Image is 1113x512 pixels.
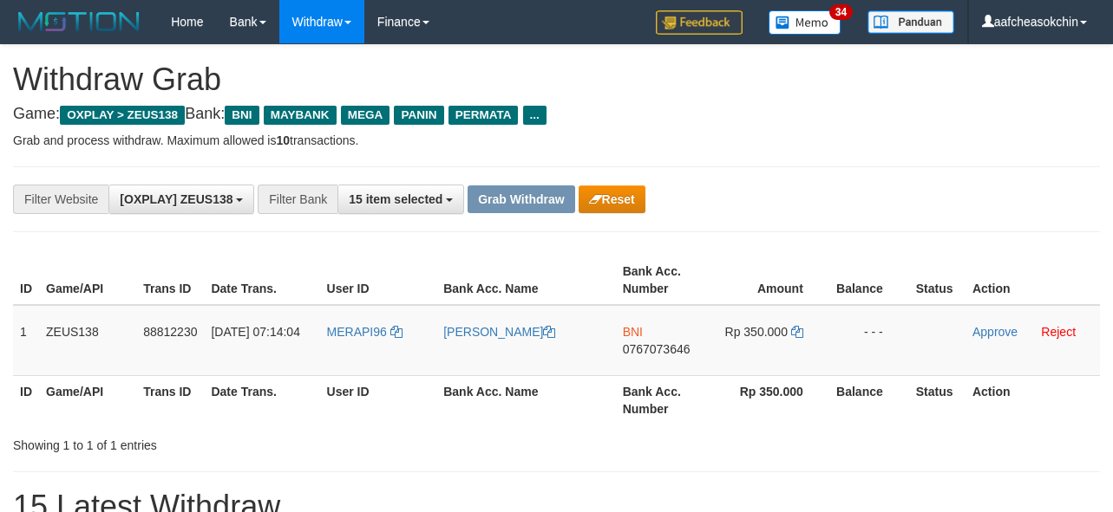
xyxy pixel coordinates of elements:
div: Filter Website [13,185,108,214]
span: [DATE] 07:14:04 [211,325,299,339]
th: Date Trans. [204,375,319,425]
span: 88812230 [143,325,197,339]
button: [OXPLAY] ZEUS138 [108,185,254,214]
a: Reject [1041,325,1076,339]
th: Status [909,375,966,425]
a: Approve [972,325,1018,339]
button: Reset [579,185,645,213]
button: Grab Withdraw [468,185,574,213]
th: User ID [320,375,437,425]
p: Grab and process withdraw. Maximum allowed is transactions. [13,132,1100,149]
th: Status [909,256,966,305]
img: Feedback.jpg [656,10,743,35]
span: MAYBANK [264,106,337,125]
span: PANIN [394,106,443,125]
span: MERAPI96 [327,325,387,339]
th: Rp 350.000 [714,375,829,425]
th: Date Trans. [204,256,319,305]
span: Copy 0767073646 to clipboard [623,342,691,356]
span: [OXPLAY] ZEUS138 [120,192,232,206]
th: Amount [714,256,829,305]
th: Bank Acc. Number [616,375,715,425]
h4: Game: Bank: [13,106,1100,123]
th: Trans ID [136,256,204,305]
img: panduan.png [867,10,954,34]
th: Bank Acc. Number [616,256,715,305]
span: PERMATA [448,106,519,125]
span: MEGA [341,106,390,125]
img: MOTION_logo.png [13,9,145,35]
th: Game/API [39,256,136,305]
span: BNI [623,325,643,339]
th: ID [13,256,39,305]
a: Copy 350000 to clipboard [791,325,803,339]
strong: 10 [276,133,290,147]
td: - - - [829,305,909,376]
span: 34 [829,4,853,20]
th: Bank Acc. Name [436,375,615,425]
th: Game/API [39,375,136,425]
div: Showing 1 to 1 of 1 entries [13,430,451,454]
h1: Withdraw Grab [13,62,1100,97]
th: Balance [829,256,909,305]
th: ID [13,375,39,425]
th: User ID [320,256,437,305]
button: 15 item selected [337,185,464,214]
th: Balance [829,375,909,425]
span: 15 item selected [349,192,442,206]
td: 1 [13,305,39,376]
a: MERAPI96 [327,325,403,339]
th: Trans ID [136,375,204,425]
img: Button%20Memo.svg [769,10,841,35]
td: ZEUS138 [39,305,136,376]
span: OXPLAY > ZEUS138 [60,106,185,125]
th: Action [966,375,1100,425]
th: Bank Acc. Name [436,256,615,305]
span: Rp 350.000 [725,325,788,339]
span: BNI [225,106,259,125]
div: Filter Bank [258,185,337,214]
th: Action [966,256,1100,305]
span: ... [523,106,547,125]
a: [PERSON_NAME] [443,325,555,339]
